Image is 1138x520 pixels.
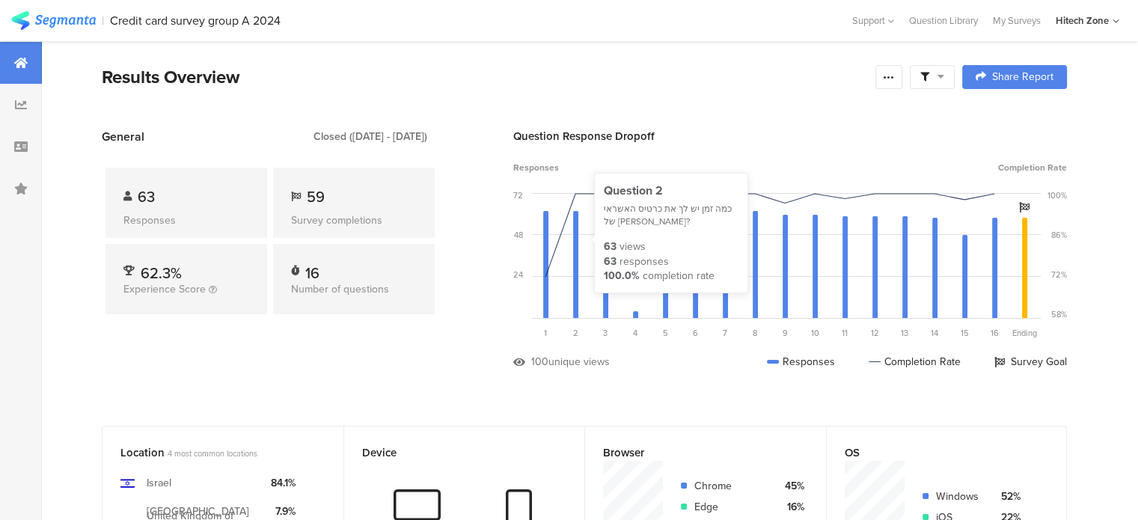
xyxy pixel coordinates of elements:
[1019,202,1030,212] i: Survey Goal
[313,129,427,144] div: Closed ([DATE] - [DATE])
[604,183,738,199] div: Question 2
[842,327,848,339] span: 11
[931,327,938,339] span: 14
[778,499,804,515] div: 16%
[513,269,523,281] div: 24
[694,499,766,515] div: Edge
[723,327,727,339] span: 7
[1056,13,1109,28] div: Hitech Zone
[604,254,617,269] div: 63
[544,327,547,339] span: 1
[994,489,1021,504] div: 52%
[901,327,908,339] span: 13
[783,327,788,339] span: 9
[123,281,206,297] span: Experience Score
[305,262,319,277] div: 16
[362,444,542,461] div: Device
[604,203,738,228] div: כמה זמן יש לך את כרטיס האשראי של [PERSON_NAME]?
[994,354,1067,370] div: Survey Goal
[778,478,804,494] div: 45%
[147,504,249,519] div: [GEOGRAPHIC_DATA]
[102,128,144,145] span: General
[168,447,257,459] span: 4 most common locations
[620,254,669,269] div: responses
[11,11,96,30] img: segmanta logo
[1047,189,1067,201] div: 100%
[620,239,646,254] div: views
[852,9,894,32] div: Support
[633,327,637,339] span: 4
[271,504,296,519] div: 7.9%
[985,13,1048,28] a: My Surveys
[271,475,296,491] div: 84.1%
[902,13,985,28] a: Question Library
[643,269,715,284] div: completion rate
[531,354,548,370] div: 100
[992,72,1053,82] span: Share Report
[1051,229,1067,241] div: 86%
[307,186,325,208] span: 59
[147,475,171,491] div: Israel
[1051,269,1067,281] div: 72%
[514,229,523,241] div: 48
[548,354,610,370] div: unique views
[604,269,640,284] div: 100.0%
[1051,308,1067,320] div: 58%
[291,281,389,297] span: Number of questions
[102,12,104,29] div: |
[1009,327,1039,339] div: Ending
[845,444,1024,461] div: OS
[123,212,249,228] div: Responses
[603,444,783,461] div: Browser
[869,354,961,370] div: Completion Rate
[991,327,999,339] span: 16
[693,327,698,339] span: 6
[141,262,182,284] span: 62.3%
[998,161,1067,174] span: Completion Rate
[936,489,982,504] div: Windows
[694,478,766,494] div: Chrome
[513,189,523,201] div: 72
[811,327,819,339] span: 10
[110,13,281,28] div: Credit card survey group A 2024
[604,239,617,254] div: 63
[291,212,417,228] div: Survey completions
[767,354,835,370] div: Responses
[573,327,578,339] span: 2
[102,64,868,91] div: Results Overview
[513,161,559,174] span: Responses
[120,444,301,461] div: Location
[663,327,668,339] span: 5
[961,327,969,339] span: 15
[138,186,155,208] span: 63
[603,327,608,339] span: 3
[513,128,1067,144] div: Question Response Dropoff
[871,327,879,339] span: 12
[753,327,757,339] span: 8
